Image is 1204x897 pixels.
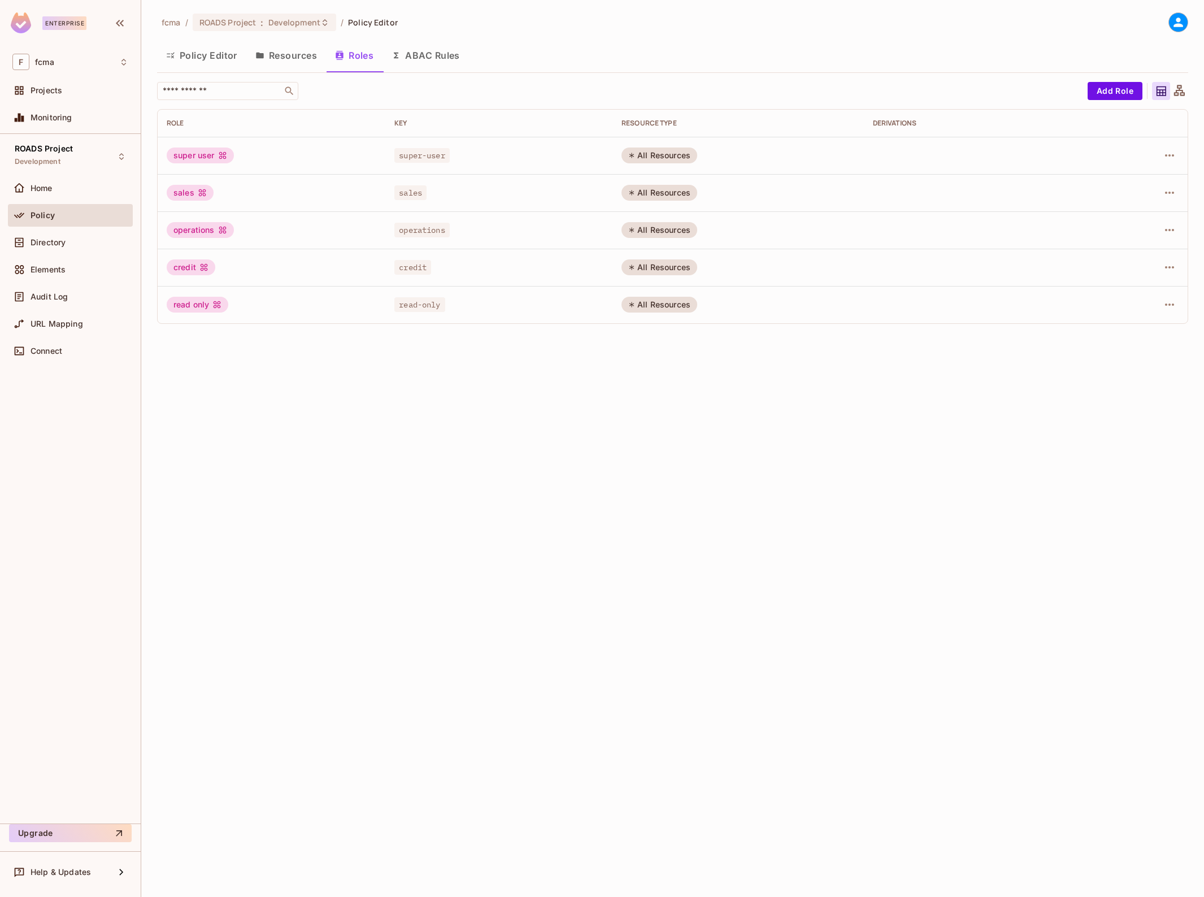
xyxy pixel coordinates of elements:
[167,297,228,313] div: read only
[31,238,66,247] span: Directory
[326,41,383,70] button: Roles
[621,297,697,313] div: All Resources
[157,41,246,70] button: Policy Editor
[394,260,431,275] span: credit
[31,319,83,328] span: URL Mapping
[394,148,450,163] span: super-user
[31,184,53,193] span: Home
[199,17,257,28] span: ROADS Project
[42,16,86,30] div: Enterprise
[394,297,445,312] span: read-only
[162,17,181,28] span: the active workspace
[383,41,469,70] button: ABAC Rules
[268,17,320,28] span: Development
[167,185,214,201] div: sales
[1088,82,1142,100] button: Add Role
[394,223,450,237] span: operations
[246,41,326,70] button: Resources
[15,157,60,166] span: Development
[167,119,376,128] div: Role
[15,144,73,153] span: ROADS Project
[11,12,31,33] img: SReyMgAAAABJRU5ErkJggg==
[9,824,132,842] button: Upgrade
[12,54,29,70] span: F
[341,17,344,28] li: /
[260,18,264,27] span: :
[35,58,54,67] span: Workspace: fcma
[185,17,188,28] li: /
[621,185,697,201] div: All Resources
[167,148,234,163] div: super user
[167,259,215,275] div: credit
[31,211,55,220] span: Policy
[31,86,62,95] span: Projects
[31,265,66,274] span: Elements
[31,292,68,301] span: Audit Log
[621,222,697,238] div: All Resources
[621,259,697,275] div: All Resources
[621,119,855,128] div: RESOURCE TYPE
[394,185,427,200] span: sales
[31,113,72,122] span: Monitoring
[167,222,234,238] div: operations
[621,148,697,163] div: All Resources
[348,17,398,28] span: Policy Editor
[394,119,603,128] div: Key
[31,346,62,356] span: Connect
[873,119,1082,128] div: Derivations
[31,868,91,877] span: Help & Updates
